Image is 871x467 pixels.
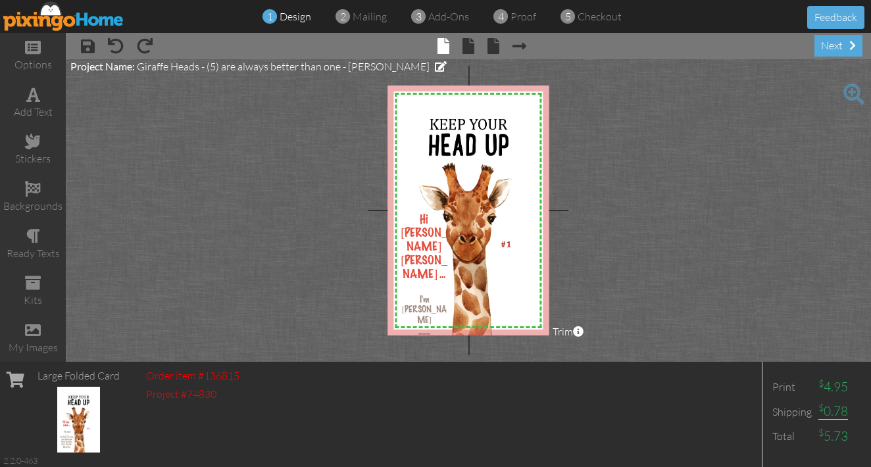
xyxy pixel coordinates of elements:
div: Large Folded Card [37,368,120,383]
span: add-ons [428,10,469,23]
sup: $ [818,402,824,413]
span: 2 [340,9,346,24]
sup: $ [818,378,824,389]
span: proof [510,10,536,23]
span: 3 [416,9,422,24]
span: Hi [PERSON_NAME] [401,214,447,253]
span: # [501,239,506,249]
span: 4.95 [818,379,848,395]
img: pixingo logo [3,1,124,31]
span: design [280,10,311,23]
span: Giraffe Heads - (5) are always better than one - [PERSON_NAME] [137,60,430,73]
div: next [814,35,862,57]
sup: $ [818,427,824,438]
span: I'm [PERSON_NAME] [402,295,447,325]
span: Trim [553,324,584,339]
td: Shipping [769,399,815,424]
span: 5 [565,9,571,24]
span: 0.78 [818,403,848,420]
div: Project #74830 [146,387,239,402]
span: 1 [506,239,512,249]
span: 4 [498,9,504,24]
div: 2.2.0-463 [3,455,37,466]
button: Feedback [807,6,864,29]
td: Print [769,375,815,399]
span: mailing [353,10,387,23]
span: 5.73 [818,428,848,444]
span: [PERSON_NAME] ... [401,255,447,281]
span: checkout [578,10,622,23]
span: ......... [418,328,430,337]
td: Total [769,424,815,449]
img: 136785-1-1760538248908-e6d8655d7ba06e40-qa.jpg [57,387,99,453]
span: Project Name: [70,60,135,72]
div: Order item #136815 [146,368,239,383]
span: 1 [267,9,273,24]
